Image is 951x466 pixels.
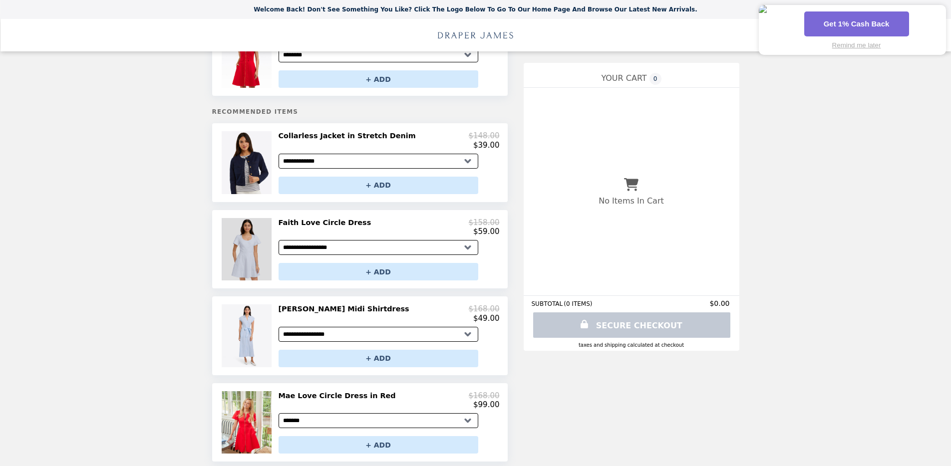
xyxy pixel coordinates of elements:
[279,218,375,227] h2: Faith Love Circle Dress
[222,304,274,367] img: Riley Midi Shirtdress
[468,304,499,313] p: $168.00
[473,400,500,409] p: $99.00
[279,263,478,280] button: + ADD
[709,299,731,307] span: $0.00
[222,131,274,194] img: Collarless Jacket in Stretch Denim
[279,413,478,428] select: Select a product variant
[532,342,731,348] div: Taxes and Shipping calculated at checkout
[564,300,592,307] span: ( 0 ITEMS )
[279,131,420,140] h2: Collarless Jacket in Stretch Denim
[532,300,564,307] span: SUBTOTAL
[279,177,478,194] button: + ADD
[222,218,274,280] img: Faith Love Circle Dress
[601,73,646,83] span: YOUR CART
[254,6,697,13] p: Welcome Back! Don't see something you like? Click the logo below to go to our home page and brows...
[279,154,478,169] select: Select a product variant
[279,327,478,342] select: Select a product variant
[468,131,499,140] p: $148.00
[599,196,663,206] p: No Items In Cart
[473,141,500,150] p: $39.00
[468,218,499,227] p: $158.00
[649,73,661,85] span: 0
[212,108,508,115] h5: Recommended Items
[222,391,274,454] img: Mae Love Circle Dress in Red
[473,314,500,323] p: $49.00
[279,240,478,255] select: Select a product variant
[473,227,500,236] p: $59.00
[434,25,518,45] img: Brand Logo
[279,304,413,313] h2: [PERSON_NAME] Midi Shirtdress
[279,391,400,400] h2: Mae Love Circle Dress in Red
[279,436,478,454] button: + ADD
[279,70,478,88] button: + ADD
[279,350,478,367] button: + ADD
[468,391,499,400] p: $168.00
